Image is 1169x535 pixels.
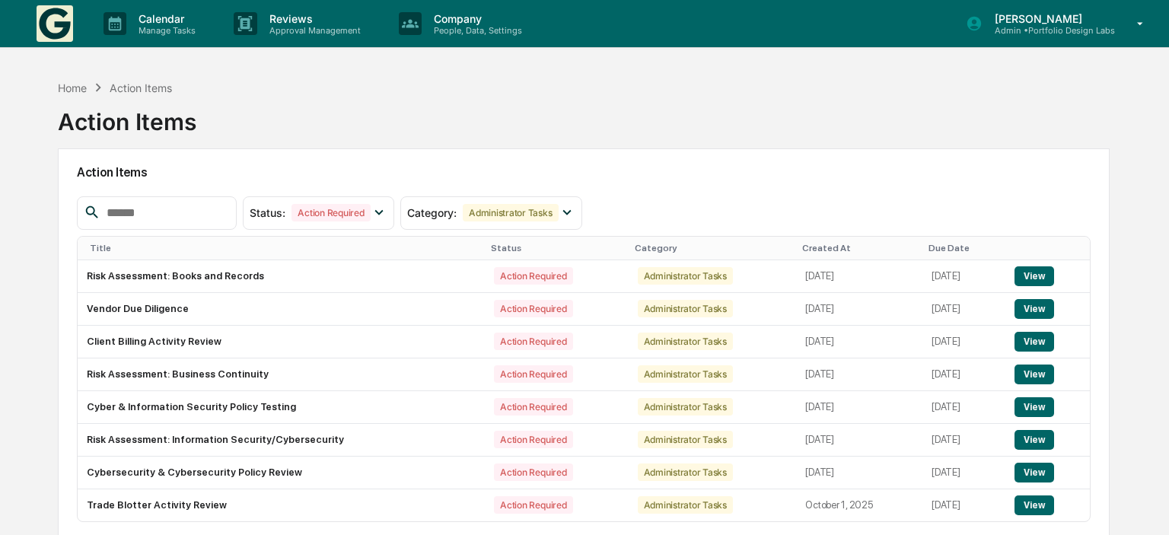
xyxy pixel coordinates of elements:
[58,81,87,94] div: Home
[463,204,558,221] div: Administrator Tasks
[983,12,1115,25] p: [PERSON_NAME]
[78,424,485,457] td: Risk Assessment: Information Security/Cybersecurity
[58,96,196,135] div: Action Items
[257,12,368,25] p: Reviews
[422,25,530,36] p: People, Data, Settings
[638,300,733,317] div: Administrator Tasks
[796,391,922,424] td: [DATE]
[929,243,999,253] div: Due Date
[1015,434,1053,445] a: View
[494,398,572,416] div: Action Required
[1015,467,1053,478] a: View
[494,496,572,514] div: Action Required
[1015,495,1053,515] button: View
[257,25,368,36] p: Approval Management
[796,260,922,293] td: [DATE]
[796,326,922,358] td: [DATE]
[1015,303,1053,314] a: View
[110,81,172,94] div: Action Items
[78,326,485,358] td: Client Billing Activity Review
[922,489,1005,521] td: [DATE]
[1015,332,1053,352] button: View
[78,391,485,424] td: Cyber & Information Security Policy Testing
[638,463,733,481] div: Administrator Tasks
[90,243,479,253] div: Title
[494,463,572,481] div: Action Required
[1015,336,1053,347] a: View
[638,267,733,285] div: Administrator Tasks
[635,243,791,253] div: Category
[422,12,530,25] p: Company
[1015,430,1053,450] button: View
[922,326,1005,358] td: [DATE]
[1015,365,1053,384] button: View
[1015,368,1053,380] a: View
[1015,401,1053,412] a: View
[78,489,485,521] td: Trade Blotter Activity Review
[796,457,922,489] td: [DATE]
[77,165,1091,180] h2: Action Items
[796,489,922,521] td: October 1, 2025
[491,243,622,253] div: Status
[78,293,485,326] td: Vendor Due Diligence
[1015,270,1053,282] a: View
[796,358,922,391] td: [DATE]
[1015,266,1053,286] button: View
[638,398,733,416] div: Administrator Tasks
[37,5,73,42] img: logo
[1015,397,1053,417] button: View
[78,358,485,391] td: Risk Assessment: Business Continuity
[638,365,733,383] div: Administrator Tasks
[494,431,572,448] div: Action Required
[250,206,285,219] span: Status :
[796,293,922,326] td: [DATE]
[126,25,203,36] p: Manage Tasks
[291,204,370,221] div: Action Required
[922,358,1005,391] td: [DATE]
[494,333,572,350] div: Action Required
[494,365,572,383] div: Action Required
[922,260,1005,293] td: [DATE]
[638,431,733,448] div: Administrator Tasks
[796,424,922,457] td: [DATE]
[802,243,916,253] div: Created At
[78,457,485,489] td: Cybersecurity & Cybersecurity Policy Review
[1015,463,1053,482] button: View
[922,424,1005,457] td: [DATE]
[494,300,572,317] div: Action Required
[922,391,1005,424] td: [DATE]
[407,206,457,219] span: Category :
[638,333,733,350] div: Administrator Tasks
[922,457,1005,489] td: [DATE]
[1120,485,1161,526] iframe: Open customer support
[1015,499,1053,511] a: View
[983,25,1115,36] p: Admin • Portfolio Design Labs
[1015,299,1053,319] button: View
[126,12,203,25] p: Calendar
[638,496,733,514] div: Administrator Tasks
[922,293,1005,326] td: [DATE]
[494,267,572,285] div: Action Required
[78,260,485,293] td: Risk Assessment: Books and Records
